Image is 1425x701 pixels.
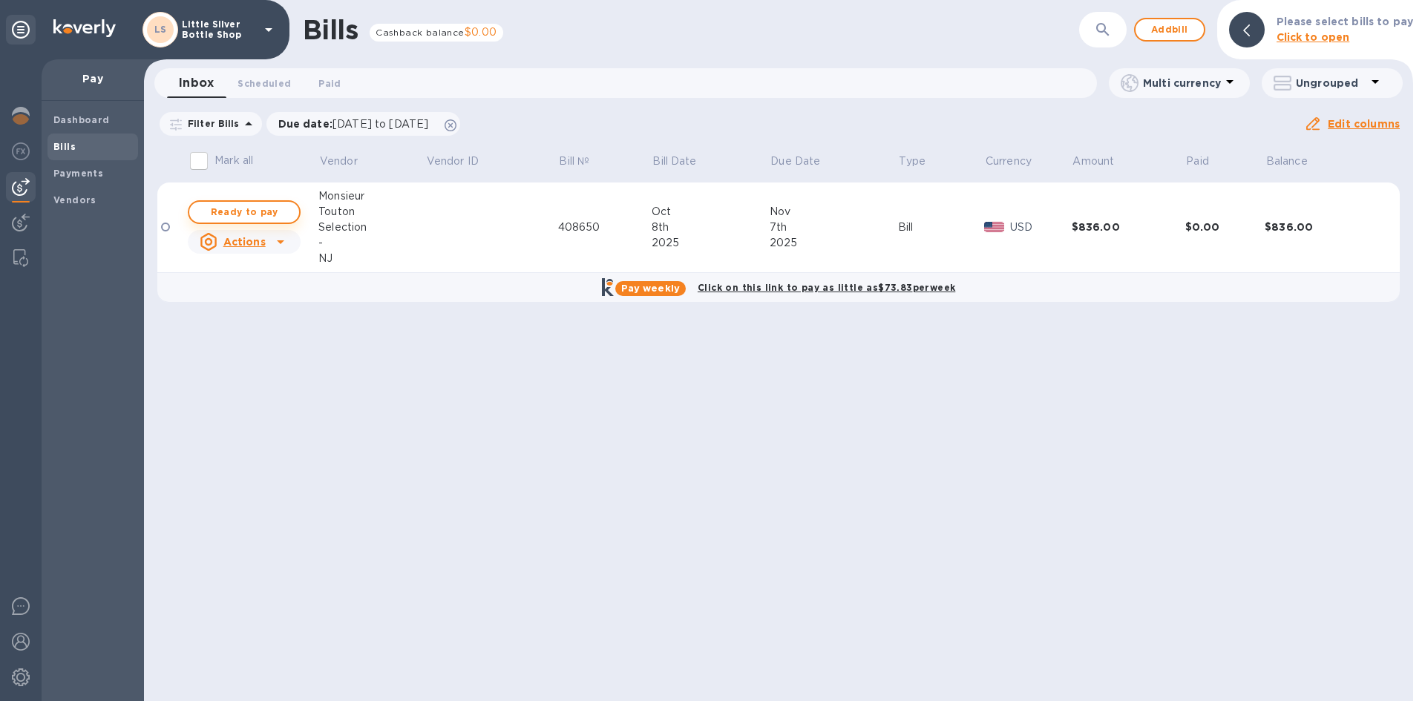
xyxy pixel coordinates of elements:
[318,188,425,204] div: Monsieur
[770,154,839,169] span: Due Date
[182,117,240,130] p: Filter Bills
[1143,76,1221,90] p: Multi currency
[1147,21,1192,39] span: Add bill
[899,154,926,169] p: Type
[698,282,955,293] b: Click on this link to pay as little as $73.83 per week
[1266,154,1308,169] p: Balance
[376,27,464,38] span: Cashback balance
[278,116,436,131] p: Due date :
[465,26,497,38] span: $0.00
[1010,220,1072,235] p: USD
[53,71,132,86] p: Pay
[652,220,770,235] div: 8th
[1072,220,1185,234] div: $836.00
[1277,16,1413,27] b: Please select bills to pay
[770,204,898,220] div: Nov
[266,112,461,136] div: Due date:[DATE] to [DATE]
[652,204,770,220] div: Oct
[770,220,898,235] div: 7th
[318,204,425,220] div: Touton
[332,118,428,130] span: [DATE] to [DATE]
[53,194,96,205] b: Vendors
[770,154,820,169] p: Due Date
[201,203,287,221] span: Ready to pay
[652,235,770,251] div: 2025
[1134,18,1205,42] button: Addbill
[1072,154,1133,169] span: Amount
[621,283,680,294] b: Pay weekly
[12,142,30,160] img: Foreign exchange
[1186,154,1228,169] span: Paid
[320,154,377,169] span: Vendor
[984,222,1004,232] img: USD
[1328,118,1400,130] u: Edit columns
[223,236,266,248] u: Actions
[188,200,301,224] button: Ready to pay
[318,235,425,251] div: -
[318,76,341,91] span: Paid
[986,154,1032,169] p: Currency
[182,19,256,40] p: Little Silver Bottle Shop
[53,114,110,125] b: Dashboard
[318,251,425,266] div: NJ
[214,153,253,168] p: Mark all
[1277,31,1350,43] b: Click to open
[237,76,291,91] span: Scheduled
[53,141,76,152] b: Bills
[898,220,985,235] div: Bill
[899,154,945,169] span: Type
[179,73,214,93] span: Inbox
[559,154,589,169] p: Bill №
[652,154,696,169] p: Bill Date
[318,220,425,235] div: Selection
[1186,154,1209,169] p: Paid
[558,220,652,235] div: 408650
[303,14,358,45] h1: Bills
[427,154,498,169] span: Vendor ID
[53,19,116,37] img: Logo
[154,24,167,35] b: LS
[652,154,715,169] span: Bill Date
[1265,220,1378,234] div: $836.00
[1266,154,1327,169] span: Balance
[6,15,36,45] div: Unpin categories
[1072,154,1114,169] p: Amount
[427,154,479,169] p: Vendor ID
[1185,220,1265,234] div: $0.00
[559,154,609,169] span: Bill №
[320,154,358,169] p: Vendor
[53,168,103,179] b: Payments
[770,235,898,251] div: 2025
[1296,76,1366,90] p: Ungrouped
